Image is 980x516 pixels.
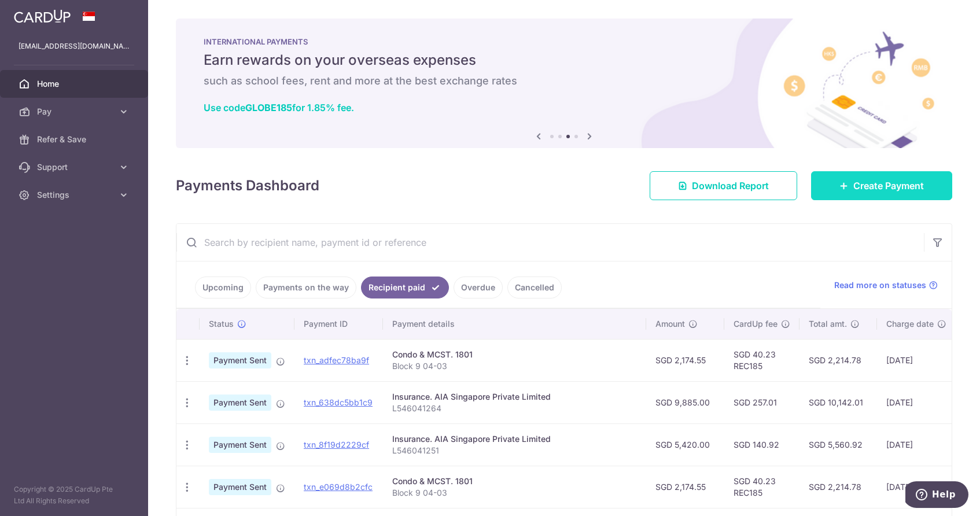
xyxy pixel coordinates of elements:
[454,277,503,298] a: Overdue
[800,423,877,466] td: SGD 5,560.92
[800,381,877,423] td: SGD 10,142.01
[209,318,234,330] span: Status
[646,339,724,381] td: SGD 2,174.55
[392,445,637,456] p: L546041251
[204,102,354,113] a: Use codeGLOBE185for 1.85% fee.
[692,179,769,193] span: Download Report
[37,161,113,173] span: Support
[209,479,271,495] span: Payment Sent
[392,360,637,372] p: Block 9 04-03
[392,476,637,487] div: Condo & MCST. 1801
[734,318,778,330] span: CardUp fee
[834,279,926,291] span: Read more on statuses
[724,423,800,466] td: SGD 140.92
[176,19,952,148] img: International Payment Banner
[392,433,637,445] div: Insurance. AIA Singapore Private Limited
[646,423,724,466] td: SGD 5,420.00
[877,466,956,508] td: [DATE]
[809,318,847,330] span: Total amt.
[204,37,924,46] p: INTERNATIONAL PAYMENTS
[834,279,938,291] a: Read more on statuses
[361,277,449,298] a: Recipient paid
[646,381,724,423] td: SGD 9,885.00
[304,482,373,492] a: txn_e069d8b2cfc
[256,277,356,298] a: Payments on the way
[37,106,113,117] span: Pay
[209,437,271,453] span: Payment Sent
[176,224,924,261] input: Search by recipient name, payment id or reference
[14,9,71,23] img: CardUp
[650,171,797,200] a: Download Report
[304,355,369,365] a: txn_adfec78ba9f
[724,466,800,508] td: SGD 40.23 REC185
[811,171,952,200] a: Create Payment
[877,423,956,466] td: [DATE]
[19,40,130,52] p: [EMAIL_ADDRESS][DOMAIN_NAME]
[507,277,562,298] a: Cancelled
[724,381,800,423] td: SGD 257.01
[37,78,113,90] span: Home
[392,391,637,403] div: Insurance. AIA Singapore Private Limited
[800,339,877,381] td: SGD 2,214.78
[304,397,373,407] a: txn_638dc5bb1c9
[646,466,724,508] td: SGD 2,174.55
[37,189,113,201] span: Settings
[209,352,271,368] span: Payment Sent
[905,481,968,510] iframe: Opens a widget where you can find more information
[383,309,646,339] th: Payment details
[392,487,637,499] p: Block 9 04-03
[655,318,685,330] span: Amount
[392,349,637,360] div: Condo & MCST. 1801
[877,339,956,381] td: [DATE]
[176,175,319,196] h4: Payments Dashboard
[853,179,924,193] span: Create Payment
[209,395,271,411] span: Payment Sent
[392,403,637,414] p: L546041264
[724,339,800,381] td: SGD 40.23 REC185
[204,51,924,69] h5: Earn rewards on your overseas expenses
[294,309,383,339] th: Payment ID
[304,440,369,449] a: txn_8f19d2229cf
[800,466,877,508] td: SGD 2,214.78
[204,74,924,88] h6: such as school fees, rent and more at the best exchange rates
[877,381,956,423] td: [DATE]
[886,318,934,330] span: Charge date
[37,134,113,145] span: Refer & Save
[245,102,292,113] b: GLOBE185
[195,277,251,298] a: Upcoming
